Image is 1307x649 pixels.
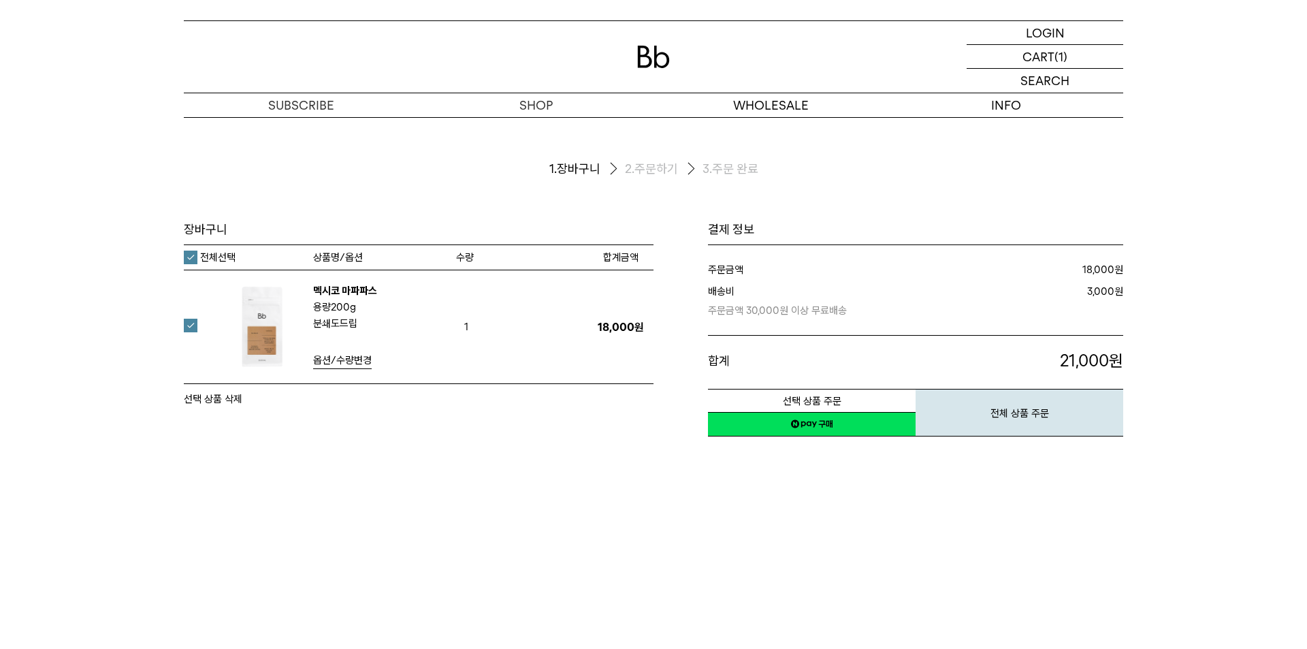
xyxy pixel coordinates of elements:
span: 옵션/수량변경 [313,354,372,366]
p: LOGIN [1026,21,1065,44]
p: (1) [1054,45,1067,68]
span: 3. [703,161,712,177]
strong: 18,000 [1082,264,1114,276]
dd: 원 [967,283,1124,319]
p: 주문금액 30,000원 이상 무료배송 [708,300,967,319]
th: 상품명/옵션 [313,245,456,270]
label: 전체선택 [184,251,236,264]
dt: 배송비 [708,283,967,319]
span: 21,000 [1060,351,1109,370]
th: 수량 [456,245,587,270]
strong: 3,000 [1087,285,1114,298]
p: 용량 [313,299,449,315]
a: SUBSCRIBE [184,93,419,117]
li: 주문하기 [625,158,703,180]
p: SEARCH [1020,69,1069,93]
th: 합계금액 [587,245,653,270]
p: CART [1022,45,1054,68]
p: WHOLESALE [653,93,888,117]
a: CART (1) [967,45,1123,69]
a: 새창 [708,412,916,437]
a: SHOP [419,93,653,117]
dd: 원 [913,262,1123,278]
h3: 장바구니 [184,221,653,238]
p: 분쇄도 [313,315,449,332]
h1: 결제 정보 [708,221,1123,238]
button: 선택 상품 삭제 [184,391,242,407]
a: 멕시코 마파파스 [313,285,377,297]
img: 멕시코 마파파스 [218,283,306,371]
b: 200g [331,301,356,313]
a: LOGIN [967,21,1123,45]
p: 원 [895,349,1124,373]
li: 장바구니 [549,158,625,180]
b: 드립 [340,317,357,330]
p: INFO [888,93,1123,117]
li: 주문 완료 [703,161,758,177]
dt: 합계 [708,349,895,373]
span: 1 [456,317,477,337]
button: 전체 상품 주문 [916,389,1123,437]
p: 18,000원 [587,321,653,334]
img: 로고 [637,46,670,68]
button: 선택 상품 주문 [708,389,916,413]
span: 2. [625,161,634,177]
dt: 주문금액 [708,262,913,278]
a: 옵션/수량변경 [313,352,372,369]
span: 1. [549,161,557,177]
